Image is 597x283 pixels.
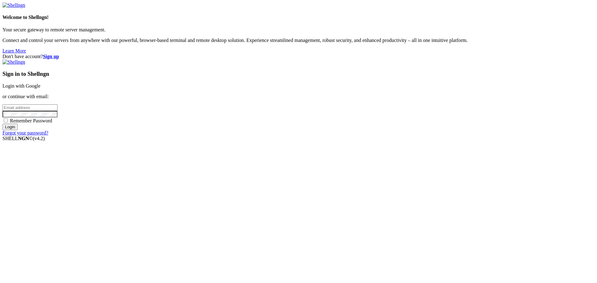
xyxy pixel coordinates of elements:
a: Sign up [43,54,59,59]
p: Connect and control your servers from anywhere with our powerful, browser-based terminal and remo... [2,38,595,43]
p: or continue with email: [2,94,595,99]
input: Email address [2,104,58,111]
span: Remember Password [10,118,52,123]
input: Remember Password [4,118,8,122]
span: 4.2.0 [33,136,45,141]
p: Your secure gateway to remote server management. [2,27,595,33]
b: NGN [18,136,29,141]
img: Shellngn [2,2,25,8]
div: Don't have account? [2,54,595,59]
img: Shellngn [2,59,25,65]
h3: Sign in to Shellngn [2,71,595,77]
input: Login [2,124,18,130]
a: Learn More [2,48,26,53]
span: SHELL © [2,136,45,141]
a: Forgot your password? [2,130,48,135]
h4: Welcome to Shellngn! [2,15,595,20]
a: Login with Google [2,83,40,89]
